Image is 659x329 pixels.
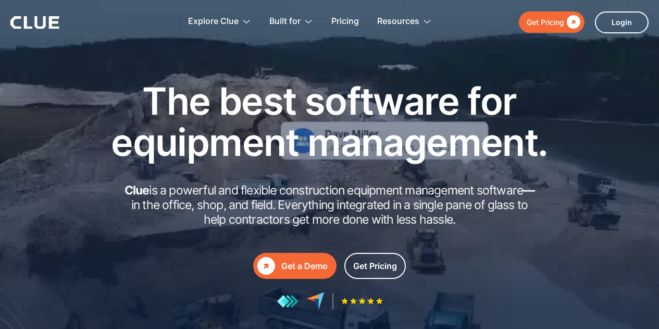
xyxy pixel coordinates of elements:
[377,5,419,38] div: Resources
[269,5,313,38] div: Built for
[95,80,564,163] h1: The best software for equipment management.
[527,16,564,29] div: Get Pricing
[331,5,359,38] a: Pricing
[121,184,538,227] h2: is a powerful and flexible construction equipment management software in the office, shop, and fi...
[253,253,337,279] a: Get a Demo
[257,257,275,275] div: 
[353,260,397,273] div: Get Pricing
[519,11,585,33] a: Get Pricing
[341,298,383,304] img: Five-star rating icon
[125,183,150,198] strong: Clue
[564,16,580,29] div: 
[188,5,251,38] div: Explore Clue
[344,253,406,279] a: Get Pricing
[595,11,649,33] a: Login
[281,260,328,273] div: Get a Demo
[277,295,299,308] img: reviews at getapp
[306,292,325,310] img: reviews at capterra
[523,183,534,198] strong: —
[377,5,432,38] div: Resources
[269,5,301,38] div: Built for
[188,5,239,38] div: Explore Clue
